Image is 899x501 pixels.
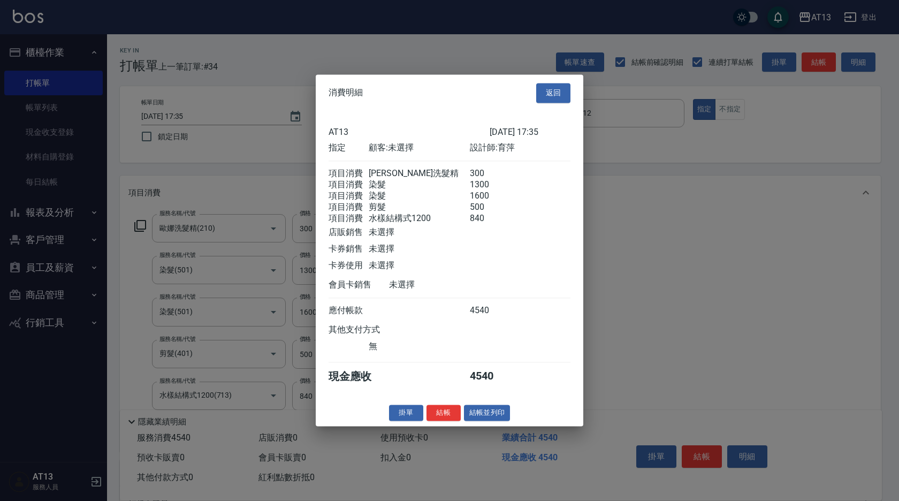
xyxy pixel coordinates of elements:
[470,369,510,384] div: 4540
[470,179,510,191] div: 1300
[464,405,511,421] button: 結帳並列印
[329,279,389,291] div: 會員卡銷售
[329,179,369,191] div: 項目消費
[369,213,469,224] div: 水樣結構式1200
[329,213,369,224] div: 項目消費
[329,191,369,202] div: 項目消費
[329,127,490,137] div: AT13
[329,369,389,384] div: 現金應收
[329,324,409,336] div: 其他支付方式
[426,405,461,421] button: 結帳
[470,191,510,202] div: 1600
[329,305,369,316] div: 應付帳款
[470,202,510,213] div: 500
[369,142,469,154] div: 顧客: 未選擇
[369,179,469,191] div: 染髮
[369,202,469,213] div: 剪髮
[470,213,510,224] div: 840
[329,227,369,238] div: 店販銷售
[369,227,469,238] div: 未選擇
[490,127,570,137] div: [DATE] 17:35
[389,405,423,421] button: 掛單
[329,168,369,179] div: 項目消費
[470,168,510,179] div: 300
[329,142,369,154] div: 指定
[329,202,369,213] div: 項目消費
[369,244,469,255] div: 未選擇
[369,341,469,352] div: 無
[470,142,570,154] div: 設計師: 育萍
[536,83,570,103] button: 返回
[470,305,510,316] div: 4540
[369,191,469,202] div: 染髮
[329,260,369,271] div: 卡券使用
[329,244,369,255] div: 卡券銷售
[329,88,363,98] span: 消費明細
[369,260,469,271] div: 未選擇
[369,168,469,179] div: [PERSON_NAME]洗髮精
[389,279,490,291] div: 未選擇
